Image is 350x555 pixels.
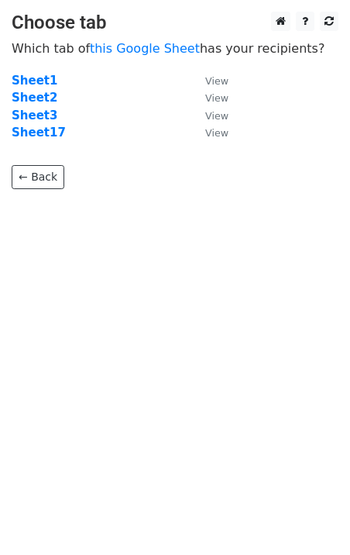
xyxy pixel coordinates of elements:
[190,109,228,122] a: View
[205,92,228,104] small: View
[190,91,228,105] a: View
[12,165,64,189] a: ← Back
[12,12,338,34] h3: Choose tab
[12,40,338,57] p: Which tab of has your recipients?
[12,74,57,88] a: Sheet1
[205,110,228,122] small: View
[205,75,228,87] small: View
[205,127,228,139] small: View
[190,126,228,140] a: View
[12,91,57,105] a: Sheet2
[12,109,57,122] a: Sheet3
[190,74,228,88] a: View
[90,41,200,56] a: this Google Sheet
[12,126,66,140] a: Sheet17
